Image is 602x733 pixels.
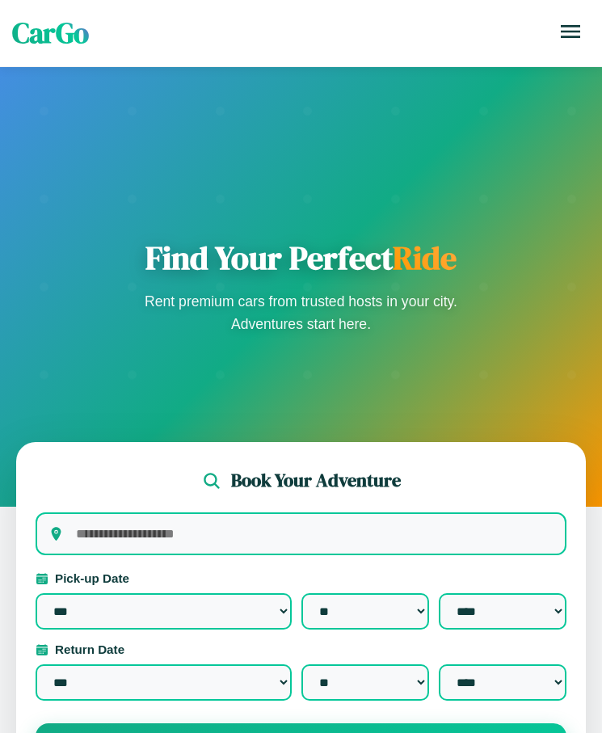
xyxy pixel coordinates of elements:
span: Ride [393,236,457,280]
span: CarGo [12,14,89,53]
label: Return Date [36,642,566,656]
p: Rent premium cars from trusted hosts in your city. Adventures start here. [140,290,463,335]
h2: Book Your Adventure [231,468,401,493]
h1: Find Your Perfect [140,238,463,277]
label: Pick-up Date [36,571,566,585]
